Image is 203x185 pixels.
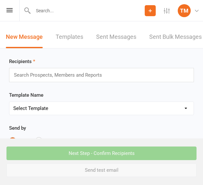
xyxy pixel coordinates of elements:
a: Templates [56,26,83,48]
input: Search Prospects, Members and Reports [13,71,108,79]
button: SMS [35,135,53,147]
button: Email [9,135,28,147]
label: Template Name [9,91,43,99]
div: TM [178,4,191,17]
input: Search... [31,6,145,15]
label: Send by [9,124,26,132]
a: Sent Messages [96,26,136,48]
a: New Message [6,26,43,48]
label: Recipients [9,58,35,65]
a: Sent Bulk Messages [149,26,202,48]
